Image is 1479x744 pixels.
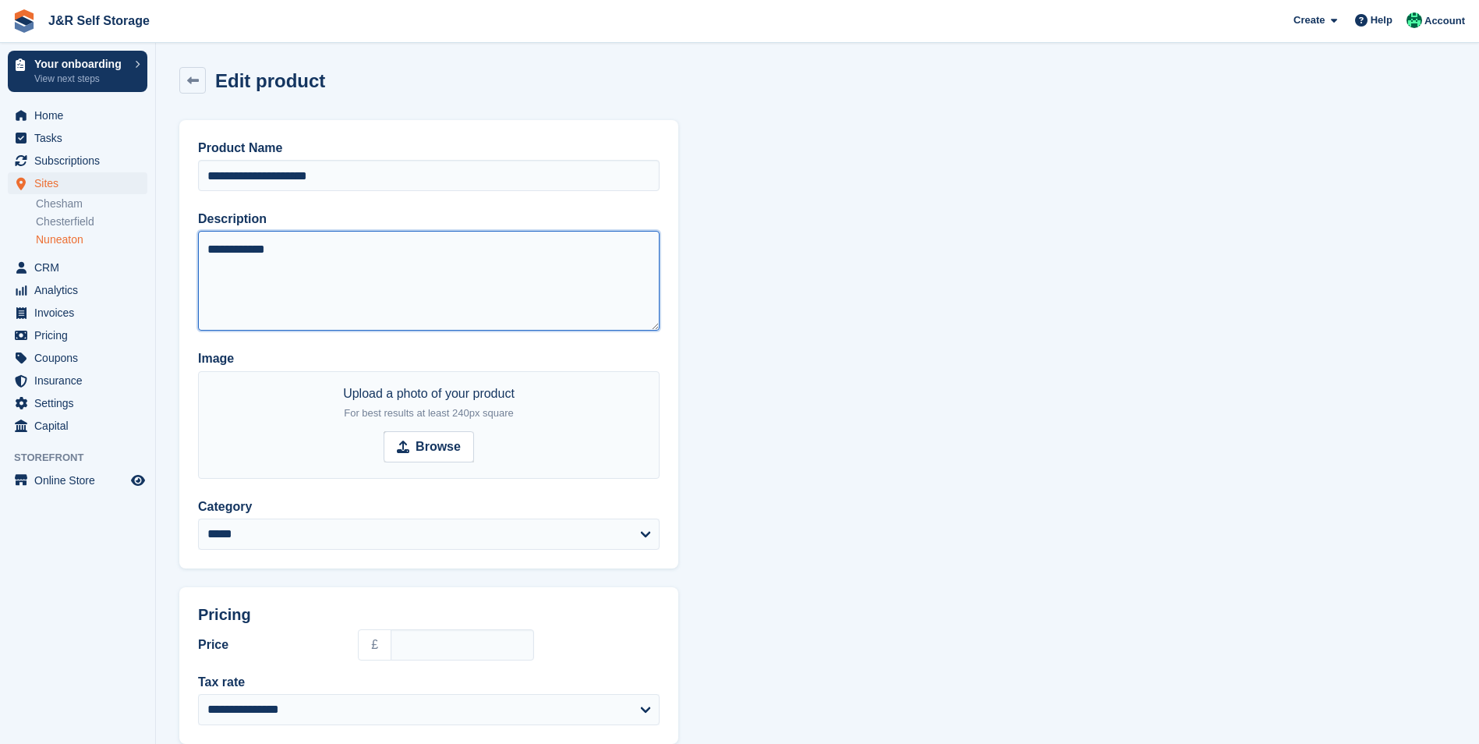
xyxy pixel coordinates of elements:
a: Chesham [36,197,147,211]
h2: Edit product [215,70,325,91]
a: Your onboarding View next steps [8,51,147,92]
a: menu [8,324,147,346]
strong: Browse [416,438,461,456]
a: menu [8,415,147,437]
label: Image [198,349,660,368]
span: For best results at least 240px square [344,407,514,419]
label: Description [198,210,660,229]
span: Capital [34,415,128,437]
span: Settings [34,392,128,414]
label: Category [198,498,660,516]
span: Help [1371,12,1392,28]
span: Storefront [14,450,155,466]
span: Create [1293,12,1325,28]
span: Invoices [34,302,128,324]
label: Product Name [198,139,660,158]
a: menu [8,469,147,491]
span: Online Store [34,469,128,491]
p: Your onboarding [34,58,127,69]
a: Nuneaton [36,232,147,247]
span: Tasks [34,127,128,149]
span: CRM [34,257,128,278]
span: Account [1424,13,1465,29]
img: Macie Adcock [1406,12,1422,28]
a: menu [8,370,147,391]
input: Browse [384,431,474,462]
a: menu [8,127,147,149]
p: View next steps [34,72,127,86]
a: menu [8,302,147,324]
a: J&R Self Storage [42,8,156,34]
a: menu [8,347,147,369]
span: Analytics [34,279,128,301]
span: Home [34,105,128,126]
span: Pricing [34,324,128,346]
span: Insurance [34,370,128,391]
a: menu [8,257,147,278]
a: menu [8,150,147,172]
a: Chesterfield [36,214,147,229]
label: Price [198,636,339,654]
a: menu [8,172,147,194]
span: Pricing [198,606,251,624]
a: menu [8,105,147,126]
a: menu [8,392,147,414]
label: Tax rate [198,673,660,692]
span: Coupons [34,347,128,369]
a: Preview store [129,471,147,490]
span: Subscriptions [34,150,128,172]
img: stora-icon-8386f47178a22dfd0bd8f6a31ec36ba5ce8667c1dd55bd0f319d3a0aa187defe.svg [12,9,36,33]
span: Sites [34,172,128,194]
div: Upload a photo of your product [343,384,515,422]
a: menu [8,279,147,301]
